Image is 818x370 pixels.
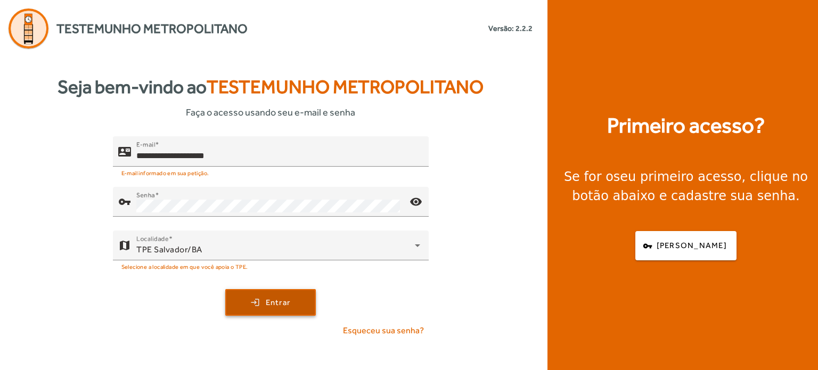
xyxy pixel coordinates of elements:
[136,235,169,242] mat-label: Localidade
[121,167,209,178] mat-hint: E-mail informado em sua petição.
[136,191,155,199] mat-label: Senha
[121,260,248,272] mat-hint: Selecione a localidade em que você apoia o TPE.
[488,23,533,34] small: Versão: 2.2.2
[136,244,202,254] span: TPE Salvador/BA
[560,167,812,205] div: Se for o , clique no botão abaixo e cadastre sua senha.
[635,231,737,260] button: [PERSON_NAME]
[207,76,484,97] span: Testemunho Metropolitano
[56,19,248,38] span: Testemunho Metropolitano
[58,73,484,101] strong: Seja bem-vindo ao
[613,169,742,184] strong: seu primeiro acesso
[343,324,424,337] span: Esqueceu sua senha?
[186,105,355,119] span: Faça o acesso usando seu e-mail e senha
[118,239,131,252] mat-icon: map
[225,289,316,316] button: Entrar
[266,297,291,309] span: Entrar
[118,145,131,158] mat-icon: contact_mail
[118,195,131,208] mat-icon: vpn_key
[9,9,48,48] img: Logo Agenda
[657,240,727,252] span: [PERSON_NAME]
[607,110,765,142] strong: Primeiro acesso?
[403,189,428,215] mat-icon: visibility
[136,141,155,148] mat-label: E-mail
